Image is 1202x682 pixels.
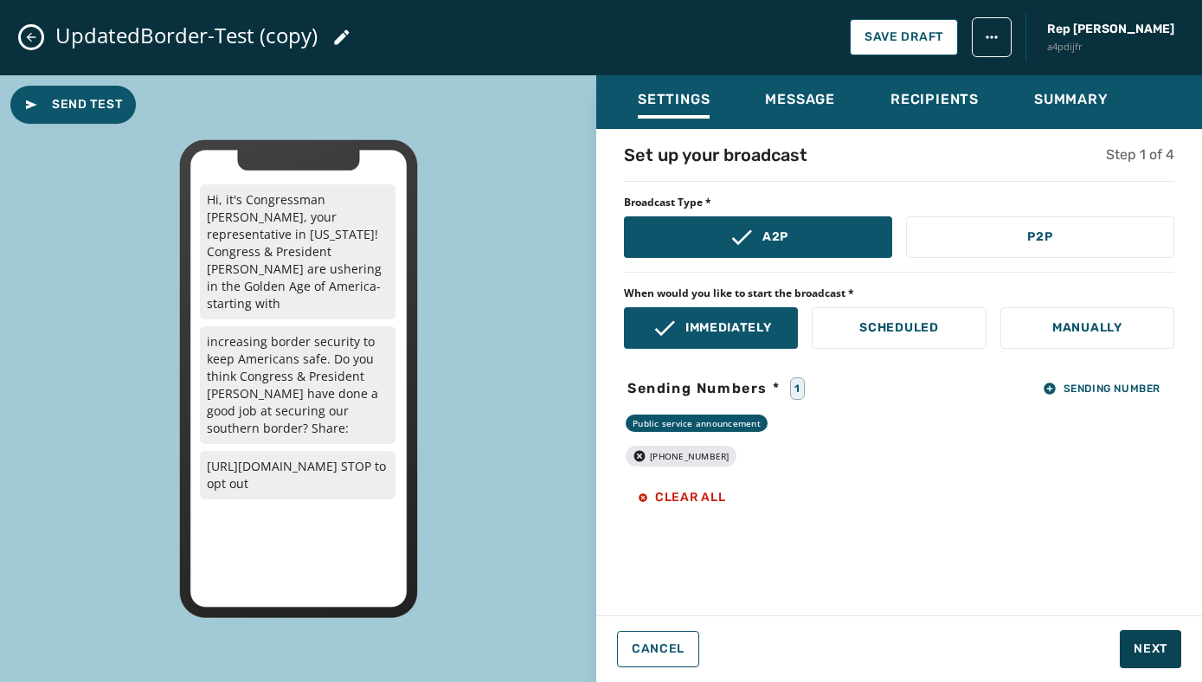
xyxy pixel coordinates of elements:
[200,184,395,319] p: Hi, it's Congressman [PERSON_NAME], your representative in [US_STATE]! Congress & President [PERS...
[972,17,1012,57] button: broadcast action menu
[859,319,938,337] p: Scheduled
[1047,21,1174,38] span: Rep [PERSON_NAME]
[762,228,788,246] p: A2P
[1106,145,1174,165] h5: Step 1 of 4
[624,286,1174,300] span: When would you like to start the broadcast *
[685,319,772,337] p: Immediately
[865,30,943,44] span: Save Draft
[626,415,768,432] div: Public service announcement
[626,446,736,466] div: [PHONE_NUMBER]
[1027,228,1052,246] p: P2P
[624,378,783,399] span: Sending Numbers *
[632,642,685,656] span: Cancel
[790,377,805,400] div: 1
[638,91,710,108] span: Settings
[1134,640,1167,658] span: Next
[1052,319,1122,337] p: Manually
[1043,382,1160,396] span: Sending Number
[1047,40,1174,55] span: a4pdijfr
[200,326,395,444] p: increasing border security to keep Americans safe. Do you think Congress & President [PERSON_NAME...
[638,491,725,505] span: Clear all
[765,91,835,108] span: Message
[890,91,979,108] span: Recipients
[200,451,395,499] p: [URL][DOMAIN_NAME] STOP to opt out
[624,143,807,167] h4: Set up your broadcast
[1034,91,1109,108] span: Summary
[624,196,1174,209] span: Broadcast Type *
